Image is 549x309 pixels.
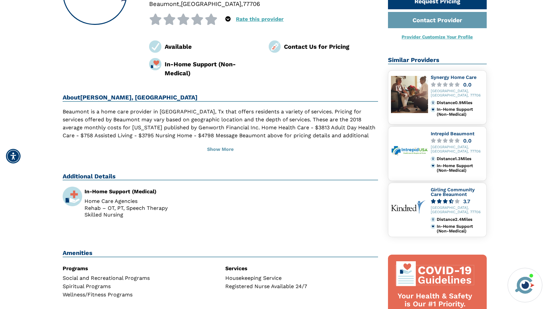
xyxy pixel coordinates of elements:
li: Skilled Nursing [84,212,215,217]
iframe: iframe [418,173,542,264]
a: Intrepid Beaumont [431,131,474,136]
a: Provider Customize Your Profile [402,34,473,39]
img: distance.svg [431,100,435,105]
div: Distance 1.3 Miles [437,156,483,161]
div: Distance 0.9 Miles [437,100,483,105]
div: Contact Us for Pricing [284,42,378,51]
div: 0.0 [463,82,471,87]
h2: Similar Providers [388,56,487,64]
img: avatar [514,274,536,296]
li: Home Care Agencies [84,199,215,204]
button: Show More [63,142,378,157]
div: [GEOGRAPHIC_DATA], [GEOGRAPHIC_DATA], 77706 [431,89,484,98]
div: Accessibility Menu [6,149,21,163]
div: Wellness/Fitness Programs [63,292,215,297]
div: [GEOGRAPHIC_DATA], [GEOGRAPHIC_DATA], 77706 [431,145,484,154]
div: Programs [63,266,215,271]
img: distance.svg [431,156,435,161]
div: 0.0 [463,138,471,143]
div: Popover trigger [225,14,231,25]
img: primary.svg [431,107,435,112]
div: Your Health & Safety is Our #1 Priority. [395,292,475,309]
a: 0.0 [431,138,484,143]
div: Spiritual Programs [63,284,215,289]
div: Services [225,266,378,271]
a: Synergy Home Care [431,75,476,80]
div: In-Home Support (Non-Medical) [437,163,483,173]
h2: Additional Details [63,173,378,181]
span: Beaumont [149,0,179,7]
a: Contact Provider [388,12,487,28]
a: Rate this provider [236,16,284,22]
h2: About [PERSON_NAME], [GEOGRAPHIC_DATA] [63,94,378,102]
div: Social and Recreational Programs [63,276,215,281]
div: Available [165,42,259,51]
h2: Amenities [63,249,378,257]
span: , [241,0,243,7]
img: primary.svg [431,163,435,168]
div: In-Home Support (Non-Medical) [437,107,483,117]
span: [GEOGRAPHIC_DATA] [181,0,241,7]
p: Beaumont is a home care provider in [GEOGRAPHIC_DATA], Tx that offers residents a variety of serv... [63,108,378,148]
div: Registered Nurse Available 24/7 [225,284,378,289]
span: , [179,0,181,7]
li: Rehab – OT, PT, Speech Therapy [84,206,215,211]
div: In-Home Support (Medical) [84,189,215,194]
a: 0.0 [431,82,484,87]
img: covid-top-default.svg [395,261,475,286]
div: Housekeeping Service [225,276,378,281]
div: In-Home Support (Non-Medical) [165,60,259,78]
